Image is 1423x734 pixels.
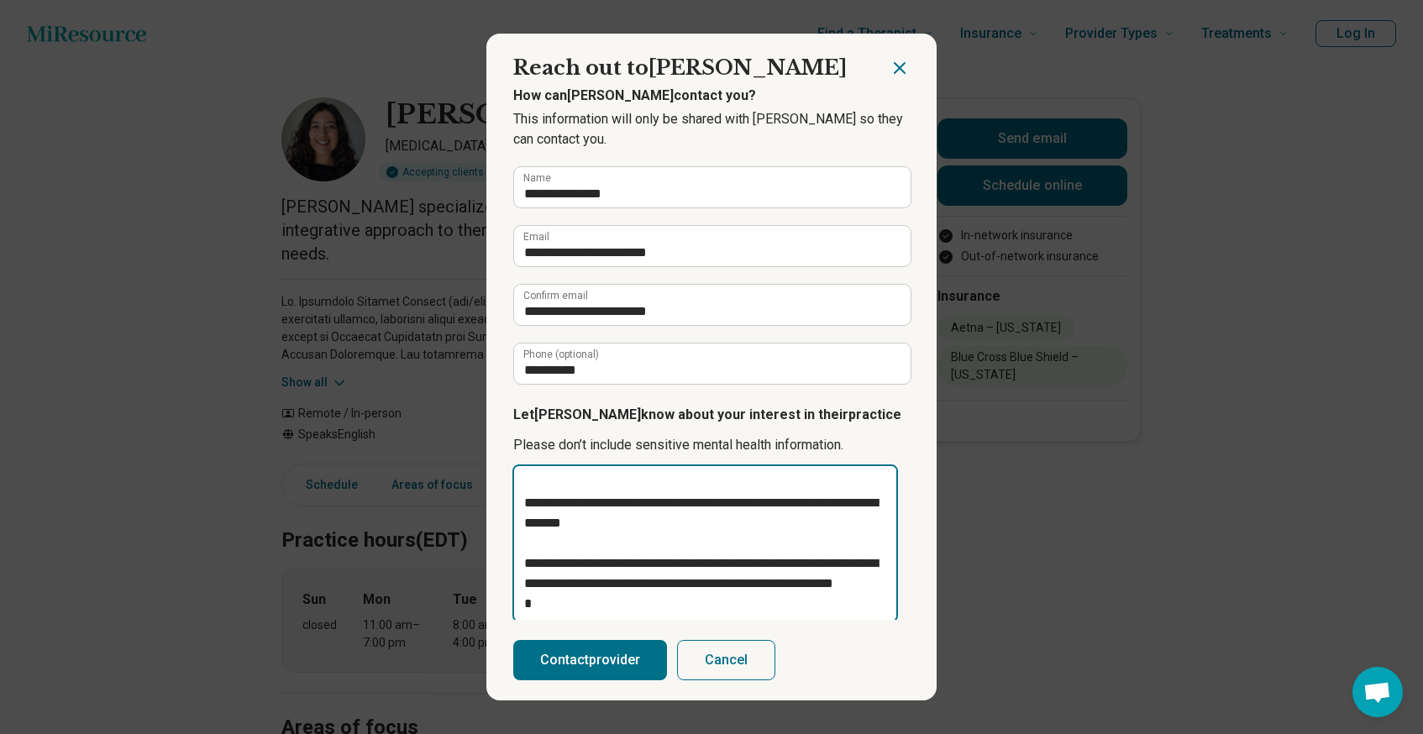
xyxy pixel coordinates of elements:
button: Close dialog [890,58,910,78]
p: Please don’t include sensitive mental health information. [513,435,910,455]
label: Email [523,232,549,242]
span: Reach out to [PERSON_NAME] [513,55,847,80]
p: This information will only be shared with [PERSON_NAME] so they can contact you. [513,109,910,149]
label: Confirm email [523,291,588,301]
button: Contactprovider [513,640,667,680]
label: Phone (optional) [523,349,599,359]
p: Let [PERSON_NAME] know about your interest in their practice [513,405,910,425]
label: Name [523,173,551,183]
p: How can [PERSON_NAME] contact you? [513,86,910,106]
button: Cancel [677,640,775,680]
